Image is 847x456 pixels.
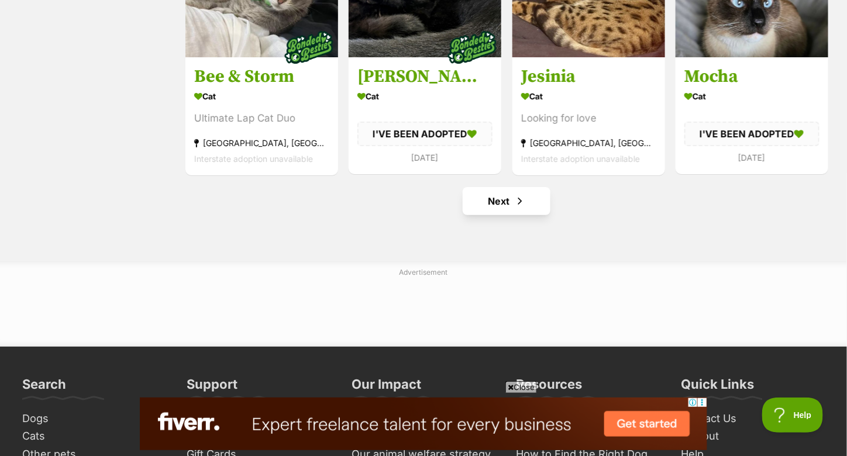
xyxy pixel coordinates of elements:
[521,135,656,151] div: [GEOGRAPHIC_DATA], [GEOGRAPHIC_DATA]
[684,122,820,146] div: I'VE BEEN ADOPTED
[512,57,665,175] a: Jesinia Cat Looking for love [GEOGRAPHIC_DATA], [GEOGRAPHIC_DATA] Interstate adoption unavailable...
[279,18,338,77] img: bonded besties
[521,110,656,126] div: Looking for love
[357,65,493,88] h3: [PERSON_NAME] & Noctis
[194,135,329,151] div: [GEOGRAPHIC_DATA], [GEOGRAPHIC_DATA]
[140,398,707,450] iframe: Advertisement
[684,150,820,165] div: [DATE]
[352,376,421,399] h3: Our Impact
[521,154,640,164] span: Interstate adoption unavailable
[684,65,820,88] h3: Mocha
[676,427,829,445] a: Log out
[18,427,171,445] a: Cats
[194,154,313,164] span: Interstate adoption unavailable
[463,187,550,215] a: Next page
[194,110,329,126] div: Ultimate Lap Cat Duo
[762,398,824,433] iframe: Help Scout Beacon - Open
[349,57,501,174] a: [PERSON_NAME] & Noctis Cat I'VE BEEN ADOPTED [DATE] favourite
[357,88,493,105] div: Cat
[184,187,829,215] nav: Pagination
[517,376,583,399] h3: Resources
[211,282,636,335] iframe: Advertisement
[187,376,238,399] h3: Support
[194,88,329,105] div: Cat
[521,65,656,88] h3: Jesinia
[357,122,493,146] div: I'VE BEEN ADOPTED
[194,65,329,88] h3: Bee & Storm
[684,88,820,105] div: Cat
[18,410,171,428] a: Dogs
[676,410,829,428] a: Contact Us
[443,18,501,77] img: bonded besties
[676,57,828,174] a: Mocha Cat I'VE BEEN ADOPTED [DATE] favourite
[357,150,493,165] div: [DATE]
[505,381,537,393] span: Close
[681,376,754,399] h3: Quick Links
[521,88,656,105] div: Cat
[185,57,338,175] a: Bee & Storm Cat Ultimate Lap Cat Duo [GEOGRAPHIC_DATA], [GEOGRAPHIC_DATA] Interstate adoption una...
[22,376,66,399] h3: Search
